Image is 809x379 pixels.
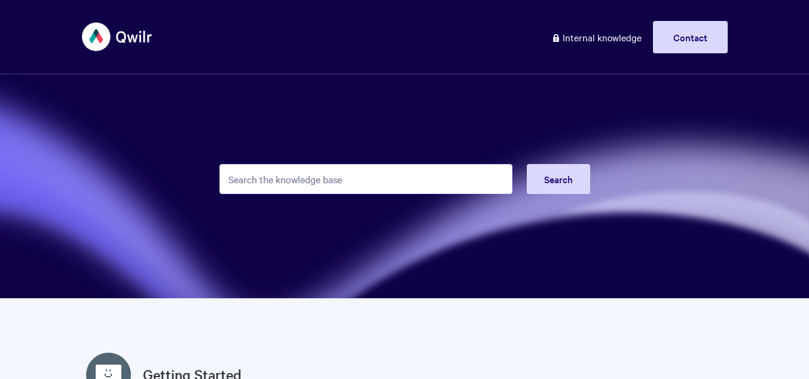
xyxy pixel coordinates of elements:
button: Search [527,164,590,194]
a: Internal knowledge [542,21,651,53]
a: Contact [653,21,728,53]
input: Search the knowledge base [219,164,512,194]
span: Search [544,172,573,186]
img: Qwilr Help Center [82,14,153,59]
